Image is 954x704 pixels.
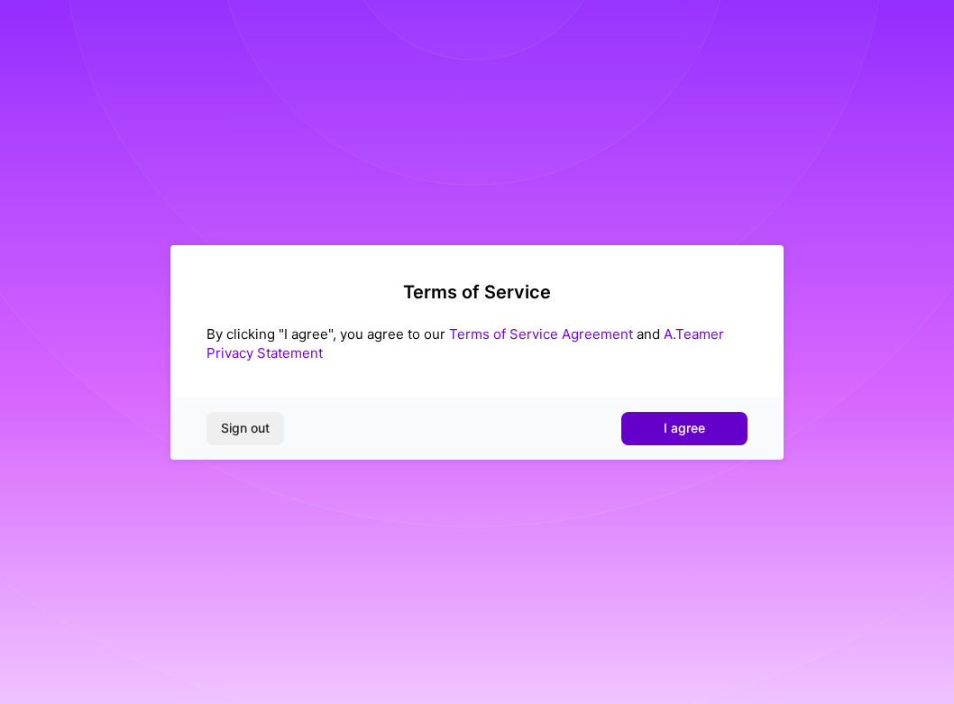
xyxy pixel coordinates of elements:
div: By clicking "I agree", you agree to our and [206,325,748,362]
button: I agree [621,412,748,444]
span: I agree [664,419,705,437]
a: Terms of Service Agreement [449,325,633,343]
button: Sign out [206,412,284,444]
h2: Terms of Service [206,281,748,303]
span: Sign out [221,419,270,437]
